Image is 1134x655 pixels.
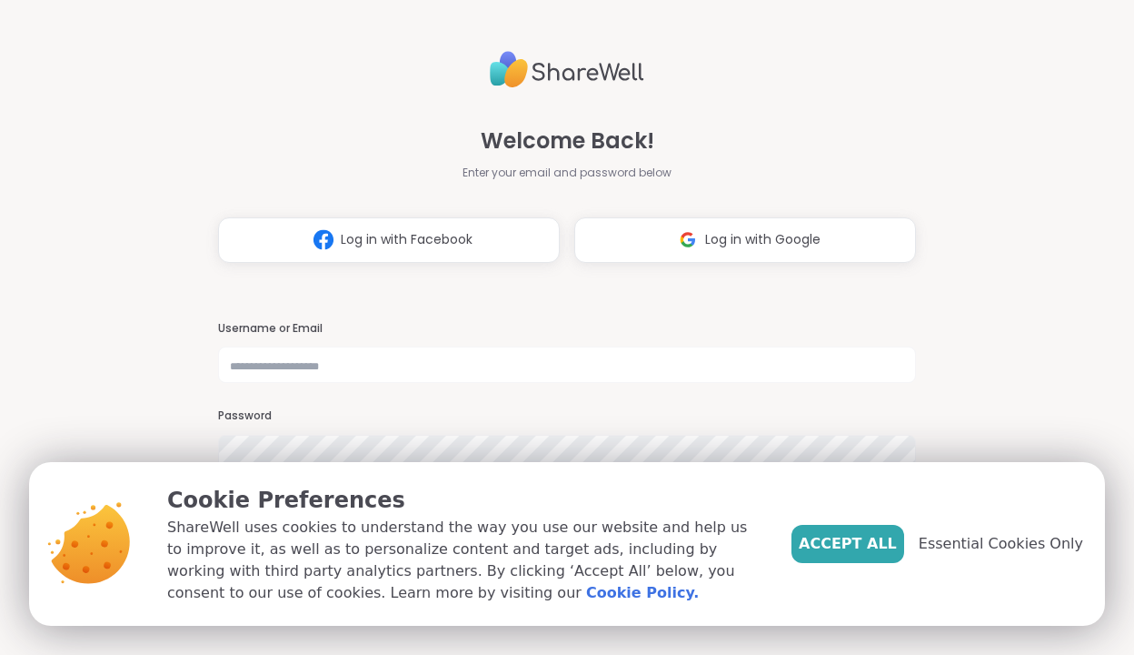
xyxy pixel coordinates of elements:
img: ShareWell Logomark [306,223,341,257]
h3: Password [218,408,916,424]
span: Welcome Back! [481,125,654,157]
p: ShareWell uses cookies to understand the way you use our website and help us to improve it, as we... [167,517,762,604]
span: Enter your email and password below [463,165,671,181]
span: Log in with Facebook [341,230,472,249]
button: Accept All [791,525,904,563]
span: Accept All [799,533,897,555]
button: Log in with Facebook [218,217,560,263]
span: Log in with Google [705,230,821,249]
img: ShareWell Logo [490,44,644,96]
img: ShareWell Logomark [671,223,705,257]
p: Cookie Preferences [167,484,762,517]
button: Log in with Google [574,217,916,263]
span: Essential Cookies Only [919,533,1083,555]
h3: Username or Email [218,321,916,337]
a: Cookie Policy. [586,582,699,604]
